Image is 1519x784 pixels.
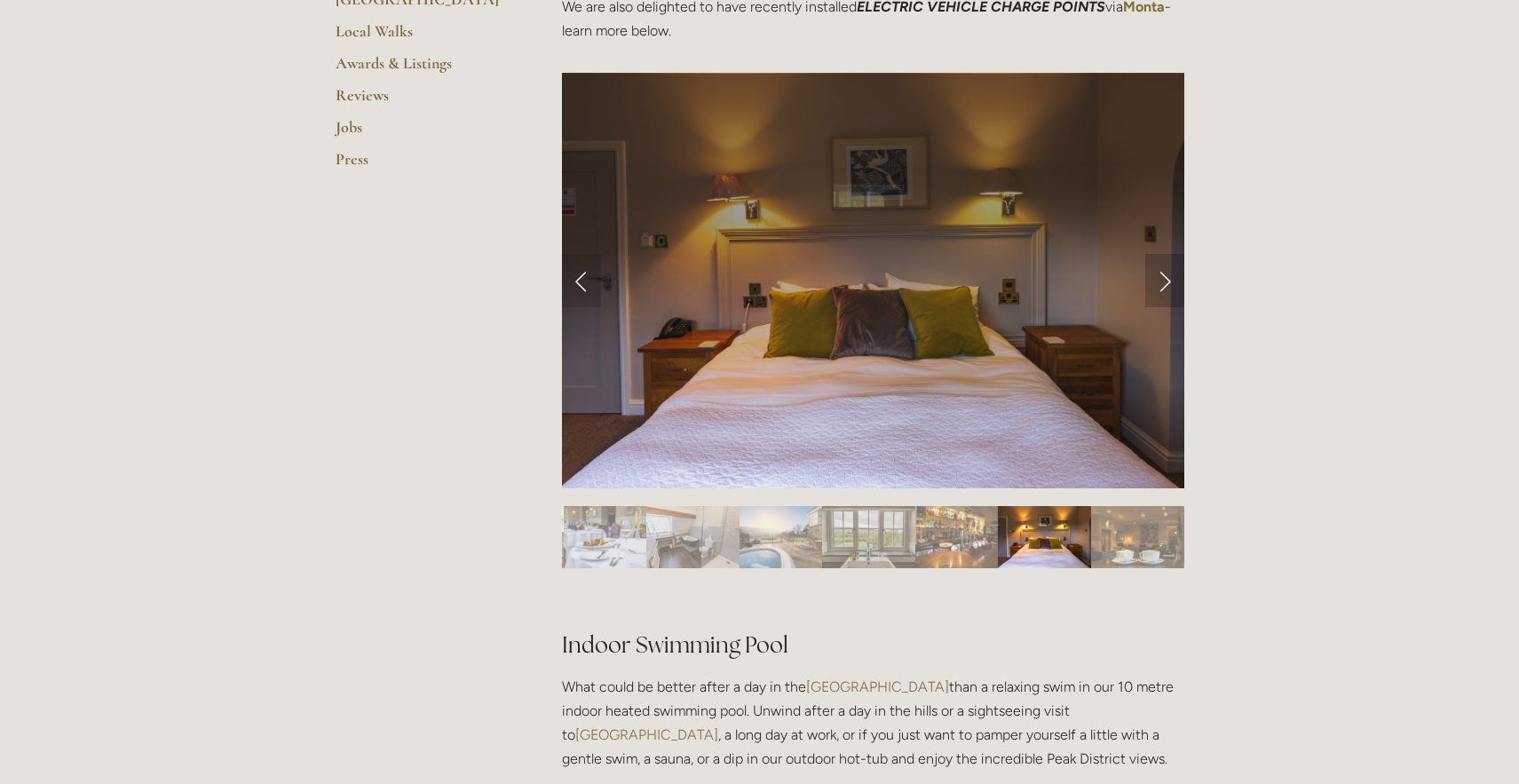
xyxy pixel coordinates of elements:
[336,21,505,53] a: Local Walks
[336,85,505,117] a: Reviews
[336,53,505,85] a: Awards & Listings
[1091,506,1184,568] img: Slide 12
[646,506,740,568] img: Slide 7
[564,506,646,568] img: Slide 6
[740,506,822,568] img: Slide 8
[562,254,601,307] a: Previous Slide
[1145,254,1184,307] a: Next Slide
[562,598,1184,661] h2: Indoor Swimming Pool
[822,506,915,568] img: Slide 9
[336,117,505,149] a: Jobs
[915,506,998,568] img: Slide 10
[806,678,949,695] a: [GEOGRAPHIC_DATA]
[336,149,505,181] a: Press
[575,726,718,743] a: [GEOGRAPHIC_DATA]
[998,506,1091,568] img: Slide 11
